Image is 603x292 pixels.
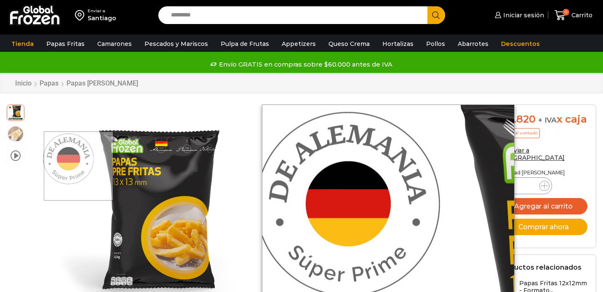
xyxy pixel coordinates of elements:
a: Pulpa de Frutas [216,36,273,52]
div: Enviar a [88,8,116,14]
a: Abarrotes [454,36,493,52]
a: 0 Carrito [552,5,595,25]
span: 13×13 [7,126,24,142]
div: x caja [497,113,587,126]
a: Hortalizas [378,36,418,52]
a: Papas [39,79,59,87]
span: 13-x-13-2kg [7,104,24,121]
a: Queso Crema [324,36,374,52]
a: Papas [PERSON_NAME] [66,79,139,87]
a: Pollos [422,36,449,52]
a: Iniciar sesión [493,7,544,24]
span: + IVA [538,116,557,124]
span: Carrito [569,11,592,19]
p: Cantidad [PERSON_NAME] [497,170,587,176]
button: Agregar al carrito [497,198,587,214]
span: Iniciar sesión [501,11,544,19]
a: Descuentos [497,36,544,52]
span: 0 [563,9,569,16]
h2: Productos relacionados [497,263,582,271]
a: Papas Fritas [42,36,89,52]
input: Product quantity [517,180,533,192]
button: Search button [427,6,445,24]
a: Pescados y Mariscos [140,36,212,52]
a: Inicio [15,79,32,87]
a: Tienda [7,36,38,52]
img: address-field-icon.svg [75,8,88,22]
a: Appetizers [277,36,320,52]
a: Camarones [93,36,136,52]
nav: Breadcrumb [15,79,139,87]
p: Precio al contado [497,128,540,138]
a: Enviar a [GEOGRAPHIC_DATA] [497,147,565,161]
button: Comprar ahora [497,219,587,235]
div: Santiago [88,14,116,22]
bdi: 18.820 [497,113,535,125]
